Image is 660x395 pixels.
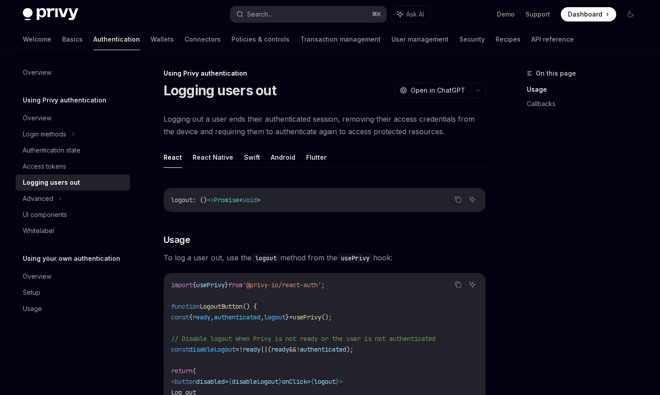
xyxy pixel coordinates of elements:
[467,194,478,205] button: Ask AI
[261,313,264,321] span: ,
[193,281,196,289] span: {
[193,196,207,204] span: : ()
[210,313,214,321] span: ,
[16,142,130,158] a: Authentication state
[243,302,257,310] span: () {
[23,303,42,314] div: Usage
[271,345,289,353] span: ready
[307,378,311,386] span: =
[278,378,282,386] span: }
[23,177,80,188] div: Logging users out
[527,82,645,97] a: Usage
[16,301,130,317] a: Usage
[171,378,175,386] span: <
[196,378,225,386] span: disabled
[243,196,257,204] span: void
[314,378,336,386] span: logout
[527,97,645,111] a: Callbacks
[171,302,200,310] span: function
[16,223,130,239] a: Whitelabel
[228,378,232,386] span: {
[171,281,193,289] span: import
[261,345,268,353] span: ||
[200,302,243,310] span: LogoutButton
[311,378,314,386] span: {
[164,113,486,138] span: Logging out a user ends their authenticated session, removing their access credentials from the d...
[252,253,280,263] code: logout
[264,313,286,321] span: logout
[411,86,465,95] span: Open in ChatGPT
[23,29,51,50] a: Welcome
[23,95,106,106] h5: Using Privy authentication
[372,11,381,18] span: ⌘ K
[230,6,387,22] button: Search...⌘K
[239,196,243,204] span: <
[232,378,278,386] span: disableLogout
[339,378,343,386] span: >
[293,313,321,321] span: usePrivy
[289,345,296,353] span: &&
[391,6,430,22] button: Ask AI
[225,281,228,289] span: }
[306,147,327,168] button: Flutter
[244,147,260,168] button: Swift
[459,29,485,50] a: Security
[171,313,189,321] span: const
[16,64,130,81] a: Overview
[406,10,424,19] span: Ask AI
[93,29,140,50] a: Authentication
[16,285,130,301] a: Setup
[23,161,66,172] div: Access tokens
[23,113,51,123] div: Overview
[467,279,478,290] button: Ask AI
[189,345,235,353] span: disableLogout
[16,174,130,191] a: Logging users out
[16,110,130,126] a: Overview
[282,378,307,386] span: onClick
[16,268,130,285] a: Overview
[171,335,436,343] span: // Disable logout when Privy is not ready or the user is not authenticated
[231,29,290,50] a: Policies & controls
[164,234,190,246] span: Usage
[23,8,78,21] img: dark logo
[164,69,486,78] div: Using Privy authentication
[164,82,276,98] h1: Logging users out
[23,209,67,220] div: UI components
[23,253,120,264] h5: Using your own authentication
[623,7,638,21] button: Toggle dark mode
[321,281,325,289] span: ;
[346,345,353,353] span: );
[228,281,243,289] span: from
[525,10,550,19] a: Support
[268,345,271,353] span: (
[16,207,130,223] a: UI components
[243,345,261,353] span: ready
[193,367,196,375] span: (
[207,196,214,204] span: =>
[193,313,210,321] span: ready
[321,313,332,321] span: ();
[243,281,321,289] span: '@privy-io/react-auth'
[394,83,471,98] button: Open in ChatGPT
[16,158,130,174] a: Access tokens
[151,29,174,50] a: Wallets
[235,345,239,353] span: =
[193,147,233,168] button: React Native
[496,29,521,50] a: Recipes
[23,129,66,140] div: Login methods
[257,196,261,204] span: >
[225,378,228,386] span: =
[568,10,602,19] span: Dashboard
[62,29,83,50] a: Basics
[531,29,574,50] a: API reference
[247,9,272,20] div: Search...
[23,145,80,156] div: Authentication state
[452,279,464,290] button: Copy the contents from the code block
[214,313,261,321] span: authenticated
[175,378,196,386] span: button
[171,367,193,375] span: return
[536,68,576,79] span: On this page
[189,313,193,321] span: {
[296,345,300,353] span: !
[171,345,189,353] span: const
